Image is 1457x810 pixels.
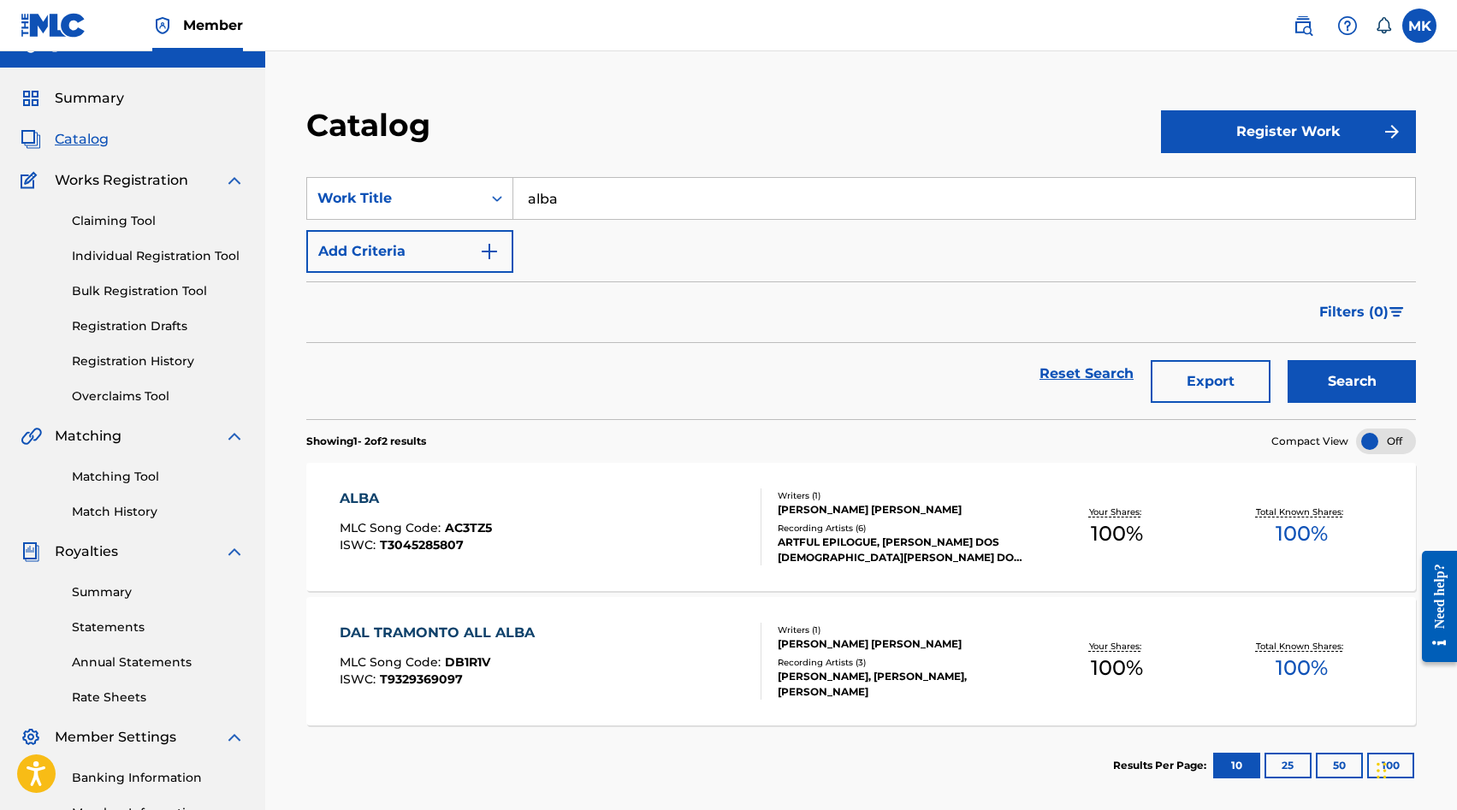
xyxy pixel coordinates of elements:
[55,541,118,562] span: Royalties
[1271,434,1348,449] span: Compact View
[1402,9,1436,43] div: User Menu
[55,170,188,191] span: Works Registration
[1409,537,1457,675] iframe: Resource Center
[306,230,513,273] button: Add Criteria
[72,583,245,601] a: Summary
[340,488,492,509] div: ALBA
[224,727,245,748] img: expand
[21,88,41,109] img: Summary
[1286,9,1320,43] a: Public Search
[72,282,245,300] a: Bulk Registration Tool
[778,656,1025,669] div: Recording Artists ( 3 )
[1091,653,1143,683] span: 100 %
[72,387,245,405] a: Overclaims Tool
[778,522,1025,535] div: Recording Artists ( 6 )
[778,502,1025,517] div: [PERSON_NAME] [PERSON_NAME]
[1309,291,1416,334] button: Filters (0)
[1382,121,1402,142] img: f7272a7cc735f4ea7f67.svg
[340,537,380,553] span: ISWC :
[1256,640,1347,653] p: Total Known Shares:
[21,727,41,748] img: Member Settings
[1293,15,1313,36] img: search
[1265,753,1312,778] button: 25
[72,247,245,265] a: Individual Registration Tool
[1161,110,1416,153] button: Register Work
[1330,9,1365,43] div: Help
[306,597,1416,725] a: DAL TRAMONTO ALL ALBAMLC Song Code:DB1R1VISWC:T9329369097Writers (1)[PERSON_NAME] [PERSON_NAME]Re...
[21,13,86,38] img: MLC Logo
[1089,506,1146,518] p: Your Shares:
[1276,518,1328,549] span: 100 %
[224,426,245,446] img: expand
[317,188,471,209] div: Work Title
[778,636,1025,652] div: [PERSON_NAME] [PERSON_NAME]
[445,520,492,535] span: AC3TZ5
[778,624,1025,636] div: Writers ( 1 )
[55,727,176,748] span: Member Settings
[1375,17,1392,34] div: Notifications
[1367,753,1414,778] button: 100
[306,106,439,145] h2: Catalog
[778,489,1025,502] div: Writers ( 1 )
[21,129,41,150] img: Catalog
[1213,753,1260,778] button: 10
[380,537,464,553] span: T3045285807
[72,212,245,230] a: Claiming Tool
[1371,728,1457,810] iframe: Chat Widget
[1089,640,1146,653] p: Your Shares:
[1377,745,1387,796] div: Drag
[479,241,500,262] img: 9d2ae6d4665cec9f34b9.svg
[1288,360,1416,403] button: Search
[340,623,543,643] div: DAL TRAMONTO ALL ALBA
[55,129,109,150] span: Catalog
[340,654,445,670] span: MLC Song Code :
[306,434,426,449] p: Showing 1 - 2 of 2 results
[72,352,245,370] a: Registration History
[778,669,1025,700] div: [PERSON_NAME], [PERSON_NAME], [PERSON_NAME]
[72,317,245,335] a: Registration Drafts
[72,769,245,787] a: Banking Information
[21,88,124,109] a: SummarySummary
[55,88,124,109] span: Summary
[380,671,463,687] span: T9329369097
[55,426,121,446] span: Matching
[1031,355,1142,393] a: Reset Search
[1276,653,1328,683] span: 100 %
[72,468,245,486] a: Matching Tool
[21,129,109,150] a: CatalogCatalog
[224,170,245,191] img: expand
[445,654,490,670] span: DB1R1V
[72,503,245,521] a: Match History
[1389,307,1404,317] img: filter
[152,15,173,36] img: Top Rightsholder
[21,541,41,562] img: Royalties
[1256,506,1347,518] p: Total Known Shares:
[72,618,245,636] a: Statements
[1091,518,1143,549] span: 100 %
[1337,15,1358,36] img: help
[21,170,43,191] img: Works Registration
[1319,302,1389,322] span: Filters ( 0 )
[21,426,42,446] img: Matching
[340,671,380,687] span: ISWC :
[183,15,243,35] span: Member
[306,177,1416,419] form: Search Form
[1316,753,1363,778] button: 50
[224,541,245,562] img: expand
[306,463,1416,591] a: ALBAMLC Song Code:AC3TZ5ISWC:T3045285807Writers (1)[PERSON_NAME] [PERSON_NAME]Recording Artists (...
[72,689,245,707] a: Rate Sheets
[72,653,245,671] a: Annual Statements
[1113,758,1211,773] p: Results Per Page:
[778,535,1025,565] div: ARTFUL EPILOGUE, [PERSON_NAME] DOS [DEMOGRAPHIC_DATA][PERSON_NAME] DOS [DEMOGRAPHIC_DATA][PERSON_...
[1151,360,1270,403] button: Export
[340,520,445,535] span: MLC Song Code :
